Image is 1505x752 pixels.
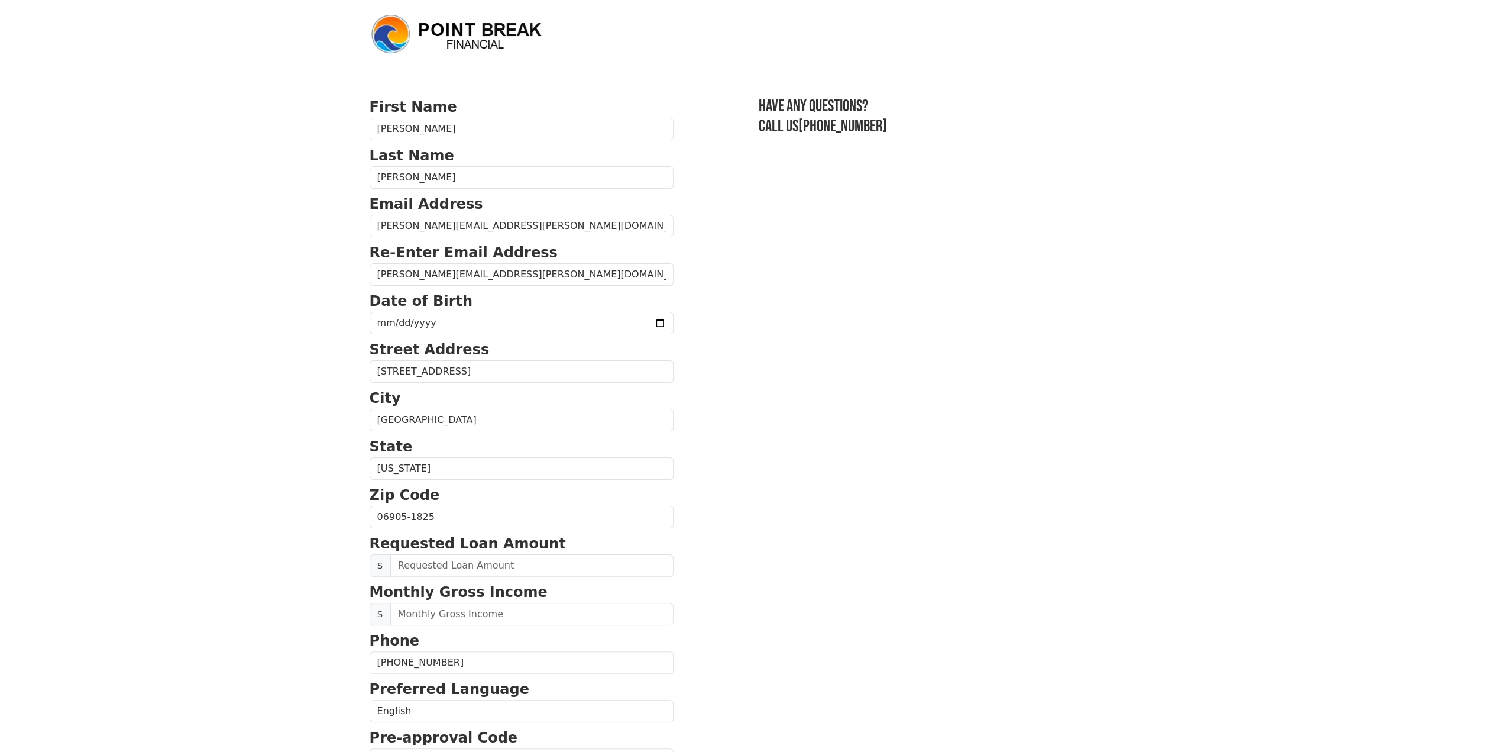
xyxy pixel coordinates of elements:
input: Phone [370,651,674,674]
strong: Zip Code [370,487,440,504]
strong: City [370,390,401,406]
a: [PHONE_NUMBER] [798,117,887,136]
h3: Call us [759,117,1136,137]
input: Monthly Gross Income [390,603,674,625]
input: City [370,409,674,431]
h3: Have any questions? [759,96,1136,117]
span: $ [370,603,391,625]
strong: Street Address [370,341,490,358]
strong: Email Address [370,196,483,212]
input: Re-Enter Email Address [370,263,674,286]
input: Street Address [370,360,674,383]
strong: Pre-approval Code [370,730,518,746]
input: Last Name [370,166,674,189]
strong: Preferred Language [370,681,529,698]
strong: State [370,438,413,455]
p: Monthly Gross Income [370,582,674,603]
span: $ [370,554,391,577]
input: Email Address [370,215,674,237]
img: logo.png [370,13,547,56]
strong: Date of Birth [370,293,472,309]
strong: First Name [370,99,457,115]
input: Requested Loan Amount [390,554,674,577]
strong: Requested Loan Amount [370,535,566,552]
strong: Re-Enter Email Address [370,244,558,261]
input: Zip Code [370,506,674,528]
input: First Name [370,118,674,140]
strong: Last Name [370,147,454,164]
strong: Phone [370,632,420,649]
